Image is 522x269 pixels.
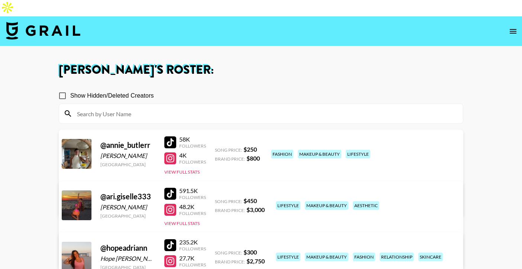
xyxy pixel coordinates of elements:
h1: [PERSON_NAME] 's Roster: [59,64,463,76]
div: Followers [179,194,206,200]
span: Brand Price: [215,208,245,213]
strong: $ 3,000 [246,206,265,213]
button: open drawer [506,24,521,39]
div: makeup & beauty [298,150,341,158]
div: Followers [179,211,206,216]
strong: $ 250 [244,146,257,153]
div: @ annie_butlerr [100,140,155,150]
span: Brand Price: [215,259,245,265]
div: 58K [179,136,206,143]
div: lifestyle [276,201,300,210]
div: [PERSON_NAME] [100,152,155,159]
div: @ ari.giselle333 [100,192,155,201]
span: Show Hidden/Deleted Creators [70,91,154,100]
div: skincare [418,253,443,261]
button: View Full Stats [164,169,200,175]
div: makeup & beauty [305,253,348,261]
div: @ hopeadriann [100,243,155,253]
span: Song Price: [215,147,242,153]
img: Grail Talent [6,22,80,39]
div: [GEOGRAPHIC_DATA] [100,213,155,219]
strong: $ 300 [244,249,257,256]
div: 235.2K [179,238,206,246]
div: 4K [179,152,206,159]
div: relationship [380,253,414,261]
div: fashion [353,253,375,261]
div: lifestyle [276,253,300,261]
div: lifestyle [346,150,370,158]
strong: $ 800 [246,155,260,162]
input: Search by User Name [72,108,458,120]
div: [GEOGRAPHIC_DATA] [100,162,155,167]
div: makeup & beauty [305,201,348,210]
span: Brand Price: [215,156,245,162]
div: Followers [179,159,206,165]
span: Song Price: [215,250,242,256]
button: View Full Stats [164,221,200,226]
div: aesthetic [353,201,379,210]
div: 48.2K [179,203,206,211]
div: [PERSON_NAME] [100,203,155,211]
strong: $ 2,750 [246,257,265,265]
div: 591.5K [179,187,206,194]
div: Followers [179,143,206,149]
span: Song Price: [215,199,242,204]
strong: $ 450 [244,197,257,204]
div: 27.7K [179,254,206,262]
div: Followers [179,246,206,251]
div: fashion [271,150,293,158]
div: Followers [179,262,206,268]
div: Hope [PERSON_NAME] [100,255,155,262]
